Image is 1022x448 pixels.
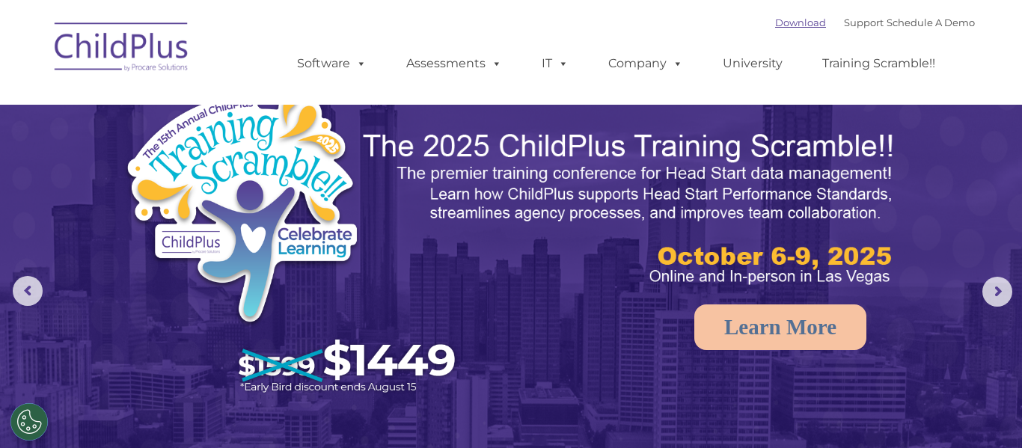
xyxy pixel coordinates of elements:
a: Training Scramble!! [807,49,950,79]
a: Download [775,16,826,28]
a: IT [527,49,584,79]
span: Last name [208,99,254,110]
a: Support [844,16,884,28]
a: Company [593,49,698,79]
font: | [775,16,975,28]
button: Cookies Settings [10,403,48,441]
a: Assessments [391,49,517,79]
a: Learn More [694,304,866,350]
a: Software [282,49,382,79]
img: ChildPlus by Procare Solutions [47,12,197,87]
a: Schedule A Demo [887,16,975,28]
a: University [708,49,798,79]
span: Phone number [208,160,272,171]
